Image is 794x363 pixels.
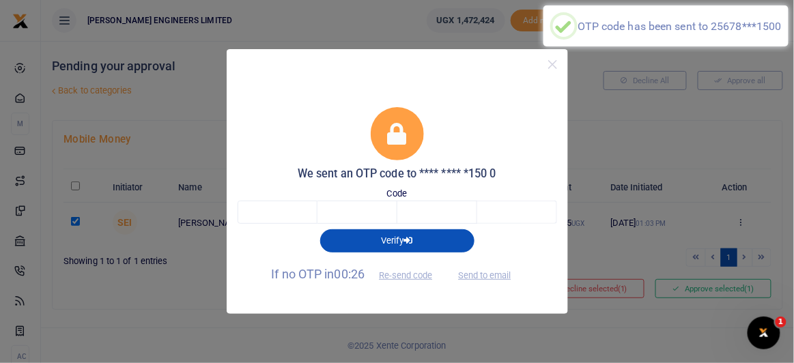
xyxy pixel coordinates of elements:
span: 00:26 [335,267,365,281]
button: Verify [320,229,474,252]
div: OTP code has been sent to 25678***1500 [578,20,782,33]
span: If no OTP in [272,267,444,281]
label: Code [387,187,407,201]
iframe: Intercom live chat [748,317,780,349]
button: Close [543,55,563,74]
span: 1 [776,317,786,328]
